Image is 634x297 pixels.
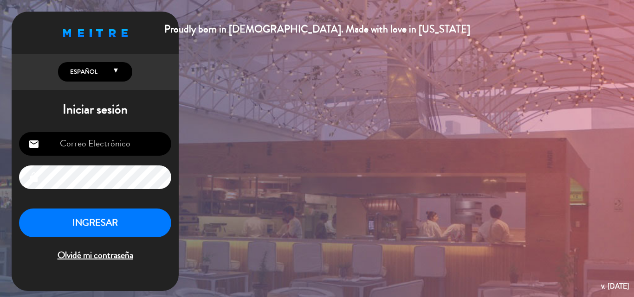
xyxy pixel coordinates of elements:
i: email [28,139,39,150]
input: Correo Electrónico [19,132,171,156]
button: INGRESAR [19,209,171,238]
h1: Iniciar sesión [12,102,179,118]
i: lock [28,172,39,183]
span: Español [68,67,97,76]
div: v. [DATE] [601,280,629,292]
span: Olvidé mi contraseña [19,248,171,263]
